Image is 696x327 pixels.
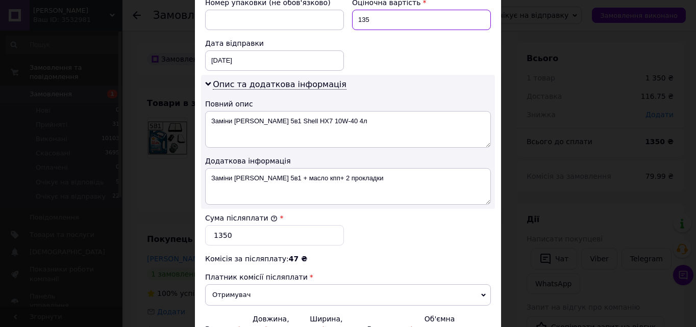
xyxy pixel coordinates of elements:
div: Комісія за післяплату: [205,254,491,264]
div: Дата відправки [205,38,344,48]
span: Опис та додаткова інформація [213,79,346,90]
textarea: Заміни [PERSON_NAME] 5в1 Shell HX7 10W-40 4л [205,111,491,148]
div: Додаткова інформація [205,156,491,166]
label: Сума післяплати [205,214,278,222]
span: Платник комісії післяплати [205,273,308,281]
textarea: Заміни [PERSON_NAME] 5в1 + масло кпп+ 2 прокладки [205,168,491,205]
div: Повний опис [205,99,491,109]
span: Отримувач [205,284,491,306]
span: 47 ₴ [289,255,307,263]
